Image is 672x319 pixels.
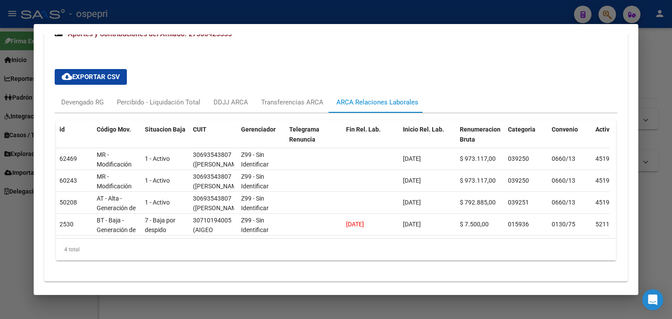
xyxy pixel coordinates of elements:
[286,120,343,159] datatable-header-cell: Telegrama Renuncia
[193,226,223,253] span: (AIGEO SOCIEDAD ANONIMA)
[595,155,616,162] span: 451900
[508,221,529,228] span: 015936
[59,221,73,228] span: 2530
[403,199,421,206] span: [DATE]
[595,126,622,133] span: Actividad
[346,221,364,228] span: [DATE]
[97,195,136,222] span: AT - Alta - Generación de clave
[193,126,206,133] span: CUIT
[241,217,269,234] span: Z99 - Sin Identificar
[460,221,489,228] span: $ 7.500,00
[460,126,500,143] span: Renumeracion Bruta
[97,173,138,220] span: MR - Modificación de datos en la relación CUIT –CUIL
[456,120,504,159] datatable-header-cell: Renumeracion Bruta
[336,97,418,107] div: ARCA Relaciones Laborales
[189,120,238,159] datatable-header-cell: CUIT
[552,155,575,162] span: 0660/13
[595,177,616,184] span: 451900
[193,215,231,225] div: 30710194005
[460,199,496,206] span: $ 792.885,00
[97,151,138,198] span: MR - Modificación de datos en la relación CUIT –CUIL
[56,120,93,159] datatable-header-cell: id
[241,195,269,212] span: Z99 - Sin Identificar
[595,221,616,228] span: 521120
[193,183,242,200] span: ([PERSON_NAME] S R L)
[59,199,77,206] span: 50208
[642,289,663,310] div: Open Intercom Messenger
[289,126,319,143] span: Telegrama Renuncia
[403,126,444,133] span: Inicio Rel. Lab.
[346,126,381,133] span: Fin Rel. Lab.
[213,97,248,107] div: DDJJ ARCA
[193,194,231,204] div: 30693543807
[117,97,200,107] div: Percibido - Liquidación Total
[508,126,535,133] span: Categoria
[403,177,421,184] span: [DATE]
[403,221,421,228] span: [DATE]
[552,126,578,133] span: Convenio
[592,120,636,159] datatable-header-cell: Actividad
[61,97,104,107] div: Devengado RG
[399,120,456,159] datatable-header-cell: Inicio Rel. Lab.
[44,20,628,48] mat-expansion-panel-header: Aportes y Contribuciones del Afiliado: 27300425335
[62,73,120,81] span: Exportar CSV
[508,177,529,184] span: 039250
[59,177,77,184] span: 60243
[55,69,127,85] button: Exportar CSV
[56,239,616,260] div: 4 total
[93,120,141,159] datatable-header-cell: Código Mov.
[343,120,399,159] datatable-header-cell: Fin Rel. Lab.
[238,120,286,159] datatable-header-cell: Gerenciador
[595,199,616,206] span: 451900
[145,155,170,162] span: 1 - Activo
[59,126,65,133] span: id
[145,177,170,184] span: 1 - Activo
[97,126,131,133] span: Código Mov.
[508,199,529,206] span: 039251
[145,126,185,133] span: Situacion Baja
[460,155,496,162] span: $ 973.117,00
[97,217,136,244] span: BT - Baja - Generación de Clave
[508,155,529,162] span: 039250
[552,177,575,184] span: 0660/13
[62,71,72,82] mat-icon: cloud_download
[193,161,242,178] span: ([PERSON_NAME] S R L)
[145,217,175,234] span: 7 - Baja por despido
[261,97,323,107] div: Transferencias ARCA
[552,221,575,228] span: 0130/75
[59,155,77,162] span: 62469
[241,126,276,133] span: Gerenciador
[141,120,189,159] datatable-header-cell: Situacion Baja
[548,120,592,159] datatable-header-cell: Convenio
[241,151,269,168] span: Z99 - Sin Identificar
[145,199,170,206] span: 1 - Activo
[241,173,269,190] span: Z99 - Sin Identificar
[193,172,231,182] div: 30693543807
[460,177,496,184] span: $ 973.117,00
[403,155,421,162] span: [DATE]
[193,150,231,160] div: 30693543807
[44,48,628,281] div: Aportes y Contribuciones del Afiliado: 27300425335
[504,120,548,159] datatable-header-cell: Categoria
[552,199,575,206] span: 0660/13
[193,205,242,222] span: ([PERSON_NAME] S R L)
